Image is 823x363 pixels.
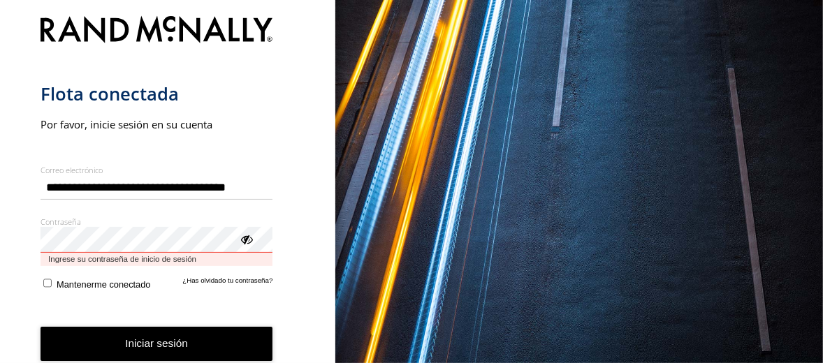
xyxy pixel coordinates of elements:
[41,216,81,227] font: Contraseña
[41,165,103,175] font: Correo electrónico
[182,276,272,290] a: ¿Has olvidado tu contraseña?
[239,232,253,246] div: Ver contraseña
[41,117,212,131] font: Por favor, inicie sesión en su cuenta
[43,279,52,288] input: Mantenerme conectado
[41,327,273,361] button: Iniciar sesión
[41,13,273,49] img: Rand McNally
[41,82,179,106] font: Flota conectada
[48,255,196,263] font: Ingrese su contraseña de inicio de sesión
[125,337,188,349] font: Iniciar sesión
[182,276,272,284] font: ¿Has olvidado tu contraseña?
[57,279,150,290] font: Mantenerme conectado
